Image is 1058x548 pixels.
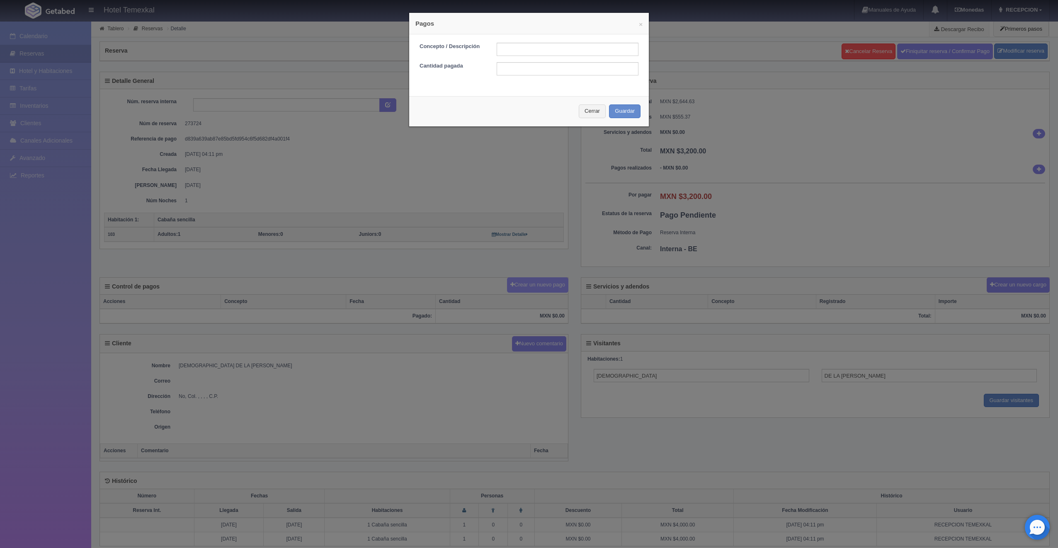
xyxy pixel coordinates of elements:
h4: Pagos [415,19,643,28]
label: Cantidad pagada [413,62,490,70]
button: Cerrar [579,104,606,118]
button: Guardar [609,104,641,118]
button: × [639,21,643,27]
label: Concepto / Descripción [413,43,490,51]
